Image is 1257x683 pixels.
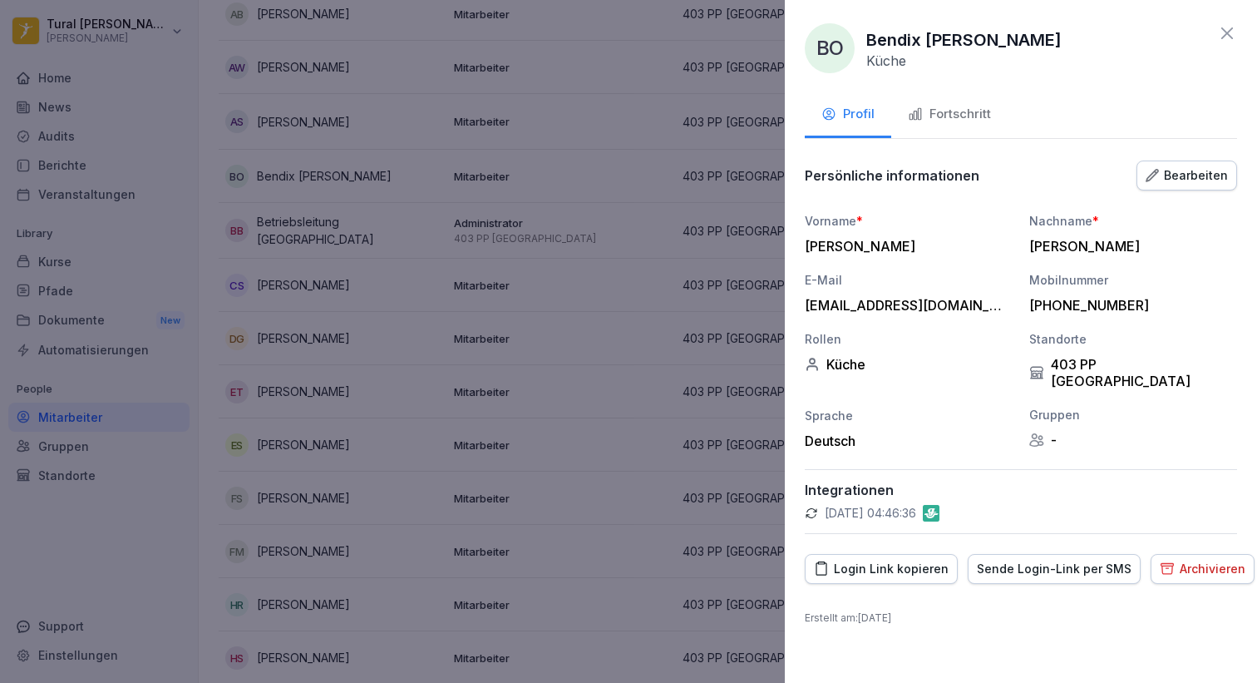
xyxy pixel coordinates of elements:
div: Küche [805,356,1013,373]
div: Standorte [1029,330,1237,348]
button: Fortschritt [891,93,1008,138]
div: E-Mail [805,271,1013,289]
div: Fortschritt [908,105,991,124]
div: [PHONE_NUMBER] [1029,297,1229,314]
button: Profil [805,93,891,138]
div: Deutsch [805,433,1013,449]
div: BO [805,23,855,73]
div: Nachname [1029,212,1237,230]
p: Bendix [PERSON_NAME] [866,27,1062,52]
div: [EMAIL_ADDRESS][DOMAIN_NAME] [805,297,1004,314]
button: Login Link kopieren [805,554,958,584]
div: Sende Login-Link per SMS [977,560,1131,578]
button: Bearbeiten [1136,161,1237,191]
div: - [1029,432,1237,448]
div: Login Link kopieren [814,560,949,578]
div: Archivieren [1160,560,1245,578]
div: Vorname [805,212,1013,230]
div: Mobilnummer [1029,271,1237,289]
button: Archivieren [1151,554,1255,584]
p: Erstellt am : [DATE] [805,611,1237,626]
div: Rollen [805,330,1013,348]
div: Bearbeiten [1146,166,1228,185]
button: Sende Login-Link per SMS [968,554,1141,584]
p: Persönliche informationen [805,167,979,184]
p: Küche [866,52,906,69]
div: Gruppen [1029,406,1237,423]
p: [DATE] 04:46:36 [825,505,916,522]
div: [PERSON_NAME] [1029,238,1229,255]
div: [PERSON_NAME] [805,238,1004,255]
p: Integrationen [805,482,1237,498]
div: Sprache [805,407,1013,424]
img: gastromatic.png [923,505,939,522]
div: Profil [821,105,875,124]
div: 403 PP [GEOGRAPHIC_DATA] [1029,356,1237,389]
